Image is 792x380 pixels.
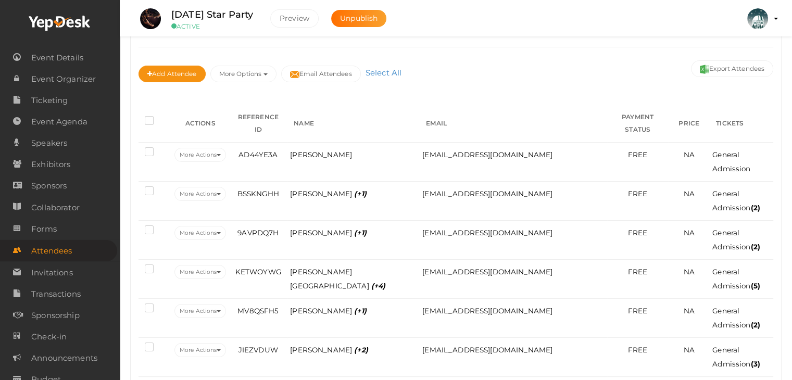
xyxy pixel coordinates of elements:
span: Invitations [31,262,73,283]
button: More Actions [174,226,226,240]
span: [EMAIL_ADDRESS][DOMAIN_NAME] [422,268,552,276]
span: NA [683,307,694,315]
i: (+4) [371,282,386,290]
span: Forms [31,219,57,239]
span: Check-in [31,326,67,347]
span: Unpublish [340,14,378,23]
th: PAYMENT STATUS [607,105,668,143]
span: General Admission [712,346,760,368]
span: Exhibitors [31,154,70,175]
b: (2) [750,204,760,212]
span: BSSKNGHH [237,189,279,198]
button: Email Attendees [281,66,361,82]
span: FREE [628,150,648,159]
th: EMAIL [420,105,607,143]
i: (+1) [354,229,367,237]
span: 9AVPDQ7H [237,229,279,237]
a: Select All [363,68,404,78]
th: TICKETS [710,105,773,143]
button: More Actions [174,187,226,201]
span: General Admission [712,189,760,212]
span: Sponsors [31,175,67,196]
span: General Admission [712,150,750,173]
small: ACTIVE [171,22,255,30]
span: FREE [628,189,648,198]
span: General Admission [712,307,760,329]
label: [DATE] Star Party [171,7,253,22]
span: NA [683,229,694,237]
span: FREE [628,229,648,237]
span: Transactions [31,284,81,305]
span: [PERSON_NAME] [290,150,352,159]
span: Event Organizer [31,69,96,90]
img: excel.svg [700,65,709,74]
span: AD44YE3A [238,150,278,159]
i: (+1) [354,189,367,198]
button: Unpublish [331,10,386,27]
th: PRICE [668,105,710,143]
button: More Actions [174,148,226,162]
button: Export Attendees [691,60,773,77]
span: JIEZVDUW [238,346,278,354]
span: FREE [628,268,648,276]
span: MV8QSFH5 [237,307,279,315]
span: [EMAIL_ADDRESS][DOMAIN_NAME] [422,307,552,315]
span: Attendees [31,240,72,261]
span: KETWOYWG [235,268,281,276]
span: General Admission [712,268,760,290]
span: Event Details [31,47,83,68]
span: REFERENCE ID [238,113,279,133]
span: General Admission [712,229,760,251]
th: ACTIONS [172,105,229,143]
b: (5) [750,282,760,290]
b: (3) [750,360,760,368]
span: [PERSON_NAME][GEOGRAPHIC_DATA] [290,268,385,290]
span: NA [683,150,694,159]
button: Preview [270,9,319,28]
span: Speakers [31,133,67,154]
button: More Options [210,66,276,82]
img: mail-filled.svg [290,70,299,79]
img: LQJ91ALS_small.png [140,8,161,29]
span: [EMAIL_ADDRESS][DOMAIN_NAME] [422,150,552,159]
span: Announcements [31,348,97,369]
th: NAME [287,105,420,143]
span: NA [683,189,694,198]
span: Event Agenda [31,111,87,132]
span: [PERSON_NAME] [290,189,367,198]
b: (2) [750,321,760,329]
span: Ticketing [31,90,68,111]
span: NA [683,346,694,354]
span: [EMAIL_ADDRESS][DOMAIN_NAME] [422,229,552,237]
span: [PERSON_NAME] [290,346,368,354]
b: (2) [750,243,760,251]
button: More Actions [174,304,226,318]
i: (+2) [354,346,368,354]
i: (+1) [354,307,367,315]
span: NA [683,268,694,276]
span: [PERSON_NAME] [290,229,367,237]
button: More Actions [174,343,226,357]
span: Collaborator [31,197,80,218]
span: FREE [628,346,648,354]
button: More Actions [174,265,226,279]
span: Sponsorship [31,305,80,326]
span: [EMAIL_ADDRESS][DOMAIN_NAME] [422,189,552,198]
button: Add Attendee [139,66,206,82]
span: [PERSON_NAME] [290,307,367,315]
span: FREE [628,307,648,315]
img: KH323LD6_small.jpeg [747,8,768,29]
span: [EMAIL_ADDRESS][DOMAIN_NAME] [422,346,552,354]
